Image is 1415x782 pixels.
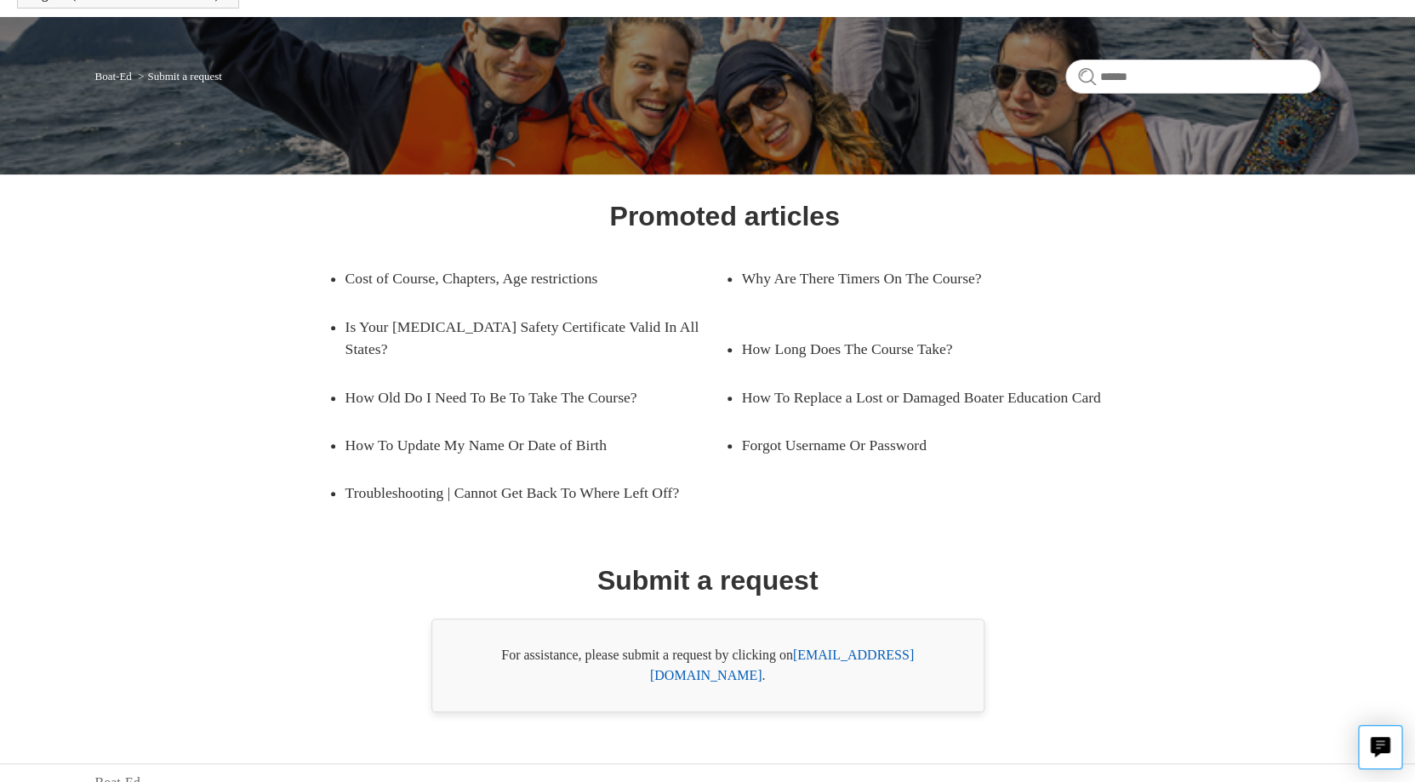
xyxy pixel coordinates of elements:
[742,374,1121,421] a: How To Replace a Lost or Damaged Boater Education Card
[95,70,132,83] a: Boat-Ed
[597,560,819,601] h1: Submit a request
[134,70,222,83] li: Submit a request
[345,421,699,469] a: How To Update My Name Or Date of Birth
[345,254,699,302] a: Cost of Course, Chapters, Age restrictions
[1358,725,1402,769] button: Live chat
[345,374,699,421] a: How Old Do I Need To Be To Take The Course?
[742,325,1096,373] a: How Long Does The Course Take?
[95,70,135,83] li: Boat-Ed
[431,619,984,712] div: For assistance, please submit a request by clicking on .
[1065,60,1321,94] input: Search
[345,303,725,374] a: Is Your [MEDICAL_DATA] Safety Certificate Valid In All States?
[609,196,839,237] h1: Promoted articles
[345,469,725,517] a: Troubleshooting | Cannot Get Back To Where Left Off?
[742,254,1096,302] a: Why Are There Timers On The Course?
[742,421,1096,469] a: Forgot Username Or Password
